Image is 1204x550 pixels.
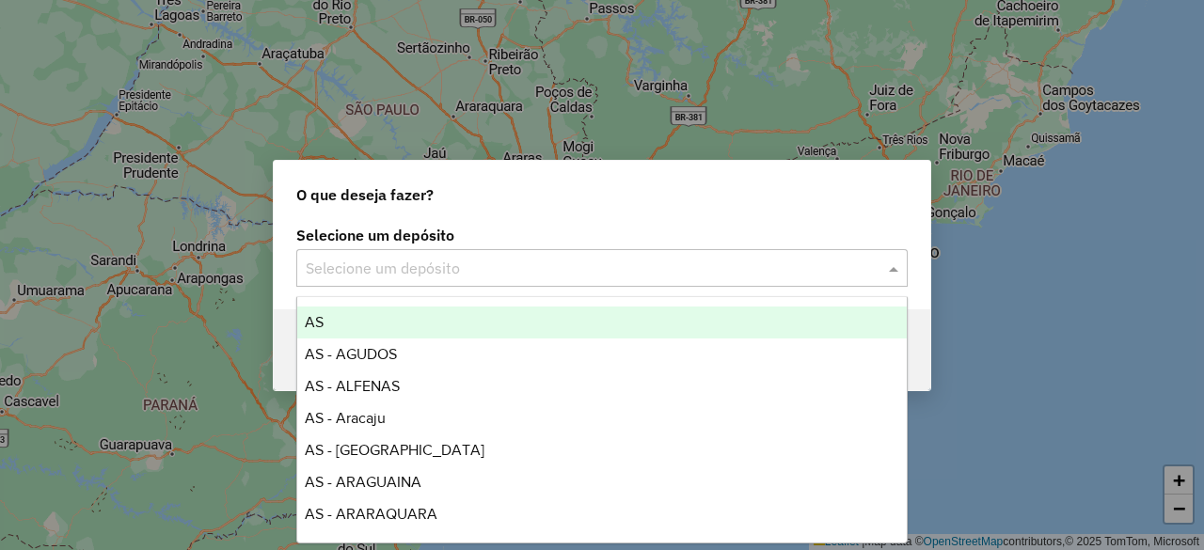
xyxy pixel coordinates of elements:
ng-dropdown-panel: Options list [296,296,907,543]
span: AS - ARARAQUARA [305,506,437,522]
span: AS - Aracaju [305,410,386,426]
span: O que deseja fazer? [296,183,434,206]
label: Selecione um depósito [296,224,908,246]
span: AS - [GEOGRAPHIC_DATA] [305,442,484,458]
span: AS [305,314,324,330]
span: AS - AGUDOS [305,346,397,362]
span: AS - ALFENAS [305,378,400,394]
span: AS - ARAGUAINA [305,474,421,490]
